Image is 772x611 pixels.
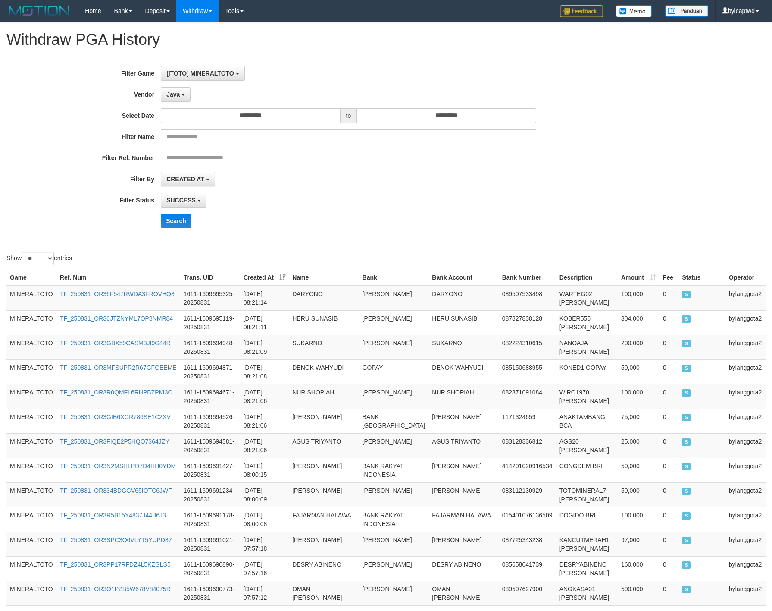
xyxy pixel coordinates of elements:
[359,532,429,556] td: [PERSON_NAME]
[556,270,618,286] th: Description
[556,384,618,409] td: WIRO1970 [PERSON_NAME]
[725,359,766,384] td: bylanggota2
[180,556,240,581] td: 1611-1609690890-20250831
[659,384,678,409] td: 0
[359,270,429,286] th: Bank
[725,270,766,286] th: Operator
[725,556,766,581] td: bylanggota2
[240,581,289,605] td: [DATE] 07:57:12
[665,5,708,17] img: panduan.png
[499,384,556,409] td: 082371091084
[682,291,691,298] span: SUCCESS
[359,359,429,384] td: GOPAY
[240,270,289,286] th: Created At: activate to sort column ascending
[6,286,56,311] td: MINERALTOTO
[659,458,678,482] td: 0
[60,438,169,445] a: TF_250831_OR3FIQE2P5HQO7364JZY
[556,286,618,311] td: WARTEG02 [PERSON_NAME]
[6,507,56,532] td: MINERALTOTO
[6,458,56,482] td: MINERALTOTO
[659,556,678,581] td: 0
[659,482,678,507] td: 0
[618,335,659,359] td: 200,000
[6,409,56,433] td: MINERALTOTO
[556,581,618,605] td: ANGKASA01 [PERSON_NAME]
[618,556,659,581] td: 160,000
[618,310,659,335] td: 304,000
[6,433,56,458] td: MINERALTOTO
[240,507,289,532] td: [DATE] 08:00:08
[180,507,240,532] td: 1611-1609691178-20250831
[60,463,176,469] a: TF_250831_OR3N2MSHLPD7D4HH0YDM
[428,581,498,605] td: OMAN [PERSON_NAME]
[180,532,240,556] td: 1611-1609691021-20250831
[618,458,659,482] td: 50,000
[682,463,691,470] span: SUCCESS
[682,488,691,495] span: SUCCESS
[428,507,498,532] td: FAJARMAN HALAWA
[659,286,678,311] td: 0
[289,482,359,507] td: [PERSON_NAME]
[659,310,678,335] td: 0
[682,512,691,520] span: SUCCESS
[499,433,556,458] td: 083128336812
[359,286,429,311] td: [PERSON_NAME]
[180,270,240,286] th: Trans. UID
[725,581,766,605] td: bylanggota2
[240,433,289,458] td: [DATE] 08:21:06
[180,310,240,335] td: 1611-1609695119-20250831
[659,335,678,359] td: 0
[359,310,429,335] td: [PERSON_NAME]
[289,458,359,482] td: [PERSON_NAME]
[289,556,359,581] td: DESRY ABINENO
[725,507,766,532] td: bylanggota2
[359,409,429,433] td: BANK [GEOGRAPHIC_DATA]
[682,340,691,347] span: SUCCESS
[289,581,359,605] td: OMAN [PERSON_NAME]
[678,270,725,286] th: Status
[618,532,659,556] td: 97,000
[428,409,498,433] td: [PERSON_NAME]
[682,414,691,421] span: SUCCESS
[240,286,289,311] td: [DATE] 08:21:14
[428,433,498,458] td: AGUS TRIYANTO
[359,433,429,458] td: [PERSON_NAME]
[556,409,618,433] td: ANAKTAMBANG BCA
[556,458,618,482] td: CONGDEM BRI
[499,556,556,581] td: 085658041739
[618,286,659,311] td: 100,000
[682,389,691,397] span: SUCCESS
[659,507,678,532] td: 0
[180,482,240,507] td: 1611-1609691234-20250831
[359,384,429,409] td: [PERSON_NAME]
[725,409,766,433] td: bylanggota2
[499,409,556,433] td: 1171324659
[6,532,56,556] td: MINERALTOTO
[341,108,357,123] span: to
[428,335,498,359] td: SUKARNO
[240,335,289,359] td: [DATE] 08:21:09
[359,507,429,532] td: BANK RAKYAT INDONESIA
[60,290,175,297] a: TF_250831_OR36F547RWDA3FROVHQ8
[289,335,359,359] td: SUKARNO
[428,359,498,384] td: DENOK WAHYUDI
[499,310,556,335] td: 087827838128
[659,581,678,605] td: 0
[659,359,678,384] td: 0
[289,433,359,458] td: AGUS TRIYANTO
[725,482,766,507] td: bylanggota2
[428,270,498,286] th: Bank Account
[618,359,659,384] td: 50,000
[682,537,691,544] span: SUCCESS
[428,458,498,482] td: [PERSON_NAME]
[556,310,618,335] td: KOBER555 [PERSON_NAME]
[289,286,359,311] td: DARYONO
[725,335,766,359] td: bylanggota2
[240,384,289,409] td: [DATE] 08:21:06
[161,87,191,102] button: Java
[359,482,429,507] td: [PERSON_NAME]
[161,66,244,81] button: [ITOTO] MINERALTOTO
[60,586,171,592] a: TF_250831_OR3O1PZB5W678V84075R
[6,482,56,507] td: MINERALTOTO
[659,532,678,556] td: 0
